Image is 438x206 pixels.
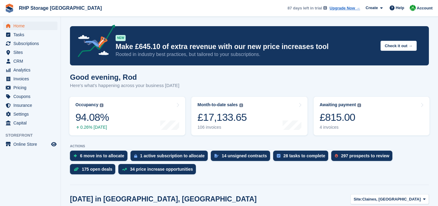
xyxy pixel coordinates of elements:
span: Analytics [13,66,50,74]
p: Rooted in industry best practices, but tailored to your subscriptions. [116,51,376,58]
p: Make £645.10 of extra revenue with our new price increases tool [116,42,376,51]
a: 14 unsigned contracts [211,151,273,164]
span: Home [13,22,50,30]
img: Rod [410,5,416,11]
span: Insurance [13,101,50,110]
a: menu [3,119,57,127]
span: Claines, [GEOGRAPHIC_DATA] [362,196,421,202]
a: menu [3,22,57,30]
a: 297 prospects to review [331,151,395,164]
div: £815.00 [320,111,361,124]
div: 94.08% [75,111,109,124]
a: menu [3,39,57,48]
div: 4 invoices [320,125,361,130]
img: price_increase_opportunities-93ffe204e8149a01c8c9dc8f82e8f89637d9d84a8eef4429ea346261dce0b2c0.svg [122,168,127,171]
img: icon-info-grey-7440780725fd019a000dd9b08b2336e03edf1995a4989e88bcd33f0948082b44.svg [100,103,103,107]
a: menu [3,75,57,83]
span: Storefront [5,132,61,138]
span: Pricing [13,83,50,92]
img: deal-1b604bf984904fb50ccaf53a9ad4b4a5d6e5aea283cecdc64d6e3604feb123c2.svg [74,167,79,171]
div: 297 prospects to review [341,153,389,158]
span: Online Store [13,140,50,148]
span: Site: [354,196,362,202]
div: NEW [116,35,126,41]
button: Check it out → [381,41,417,51]
img: stora-icon-8386f47178a22dfd0bd8f6a31ec36ba5ce8667c1dd55bd0f319d3a0aa187defe.svg [5,4,14,13]
span: Capital [13,119,50,127]
div: 34 price increase opportunities [130,167,193,172]
a: Upgrade Now → [330,5,360,11]
p: Here's what's happening across your business [DATE] [70,82,179,89]
a: RHP Storage [GEOGRAPHIC_DATA] [16,3,104,13]
div: Occupancy [75,102,98,107]
img: task-75834270c22a3079a89374b754ae025e5fb1db73e45f91037f5363f120a921f8.svg [277,154,280,158]
a: menu [3,140,57,148]
div: 106 invoices [197,125,247,130]
a: 6 move ins to allocate [70,151,130,164]
p: ACTIONS [70,144,429,148]
a: menu [3,57,57,65]
span: Sites [13,48,50,57]
img: icon-info-grey-7440780725fd019a000dd9b08b2336e03edf1995a4989e88bcd33f0948082b44.svg [357,103,361,107]
span: Subscriptions [13,39,50,48]
span: 87 days left in trial [287,5,322,11]
span: Account [417,5,433,11]
img: icon-info-grey-7440780725fd019a000dd9b08b2336e03edf1995a4989e88bcd33f0948082b44.svg [239,103,243,107]
span: Settings [13,110,50,118]
span: Create [366,5,378,11]
div: 0.26% [DATE] [75,125,109,130]
img: active_subscription_to_allocate_icon-d502201f5373d7db506a760aba3b589e785aa758c864c3986d89f69b8ff3... [134,154,137,158]
a: 34 price increase opportunities [118,164,199,177]
a: menu [3,83,57,92]
a: Month-to-date sales £17,133.65 106 invoices [191,97,307,135]
div: 28 tasks to complete [283,153,325,158]
div: Month-to-date sales [197,102,238,107]
a: menu [3,92,57,101]
a: menu [3,66,57,74]
img: prospect-51fa495bee0391a8d652442698ab0144808aea92771e9ea1ae160a38d050c398.svg [335,154,338,158]
span: Invoices [13,75,50,83]
img: contract_signature_icon-13c848040528278c33f63329250d36e43548de30e8caae1d1a13099fd9432cc5.svg [214,154,219,158]
a: menu [3,30,57,39]
a: Occupancy 94.08% 0.26% [DATE] [69,97,185,135]
div: Awaiting payment [320,102,356,107]
div: 175 open deals [82,167,112,172]
a: menu [3,101,57,110]
div: 6 move ins to allocate [80,153,124,158]
div: 14 unsigned contracts [222,153,267,158]
span: Help [396,5,404,11]
span: Tasks [13,30,50,39]
img: move_ins_to_allocate_icon-fdf77a2bb77ea45bf5b3d319d69a93e2d87916cf1d5bf7949dd705db3b84f3ca.svg [74,154,77,158]
a: Awaiting payment £815.00 4 invoices [314,97,429,135]
span: CRM [13,57,50,65]
span: Coupons [13,92,50,101]
h1: Good evening, Rod [70,73,179,81]
a: 175 open deals [70,164,118,177]
h2: [DATE] in [GEOGRAPHIC_DATA], [GEOGRAPHIC_DATA] [70,195,257,203]
a: Preview store [50,141,57,148]
img: icon-info-grey-7440780725fd019a000dd9b08b2336e03edf1995a4989e88bcd33f0948082b44.svg [323,6,327,10]
button: Site: Claines, [GEOGRAPHIC_DATA] [350,194,429,204]
div: £17,133.65 [197,111,247,124]
a: menu [3,110,57,118]
a: 28 tasks to complete [273,151,332,164]
img: price-adjustments-announcement-icon-8257ccfd72463d97f412b2fc003d46551f7dbcb40ab6d574587a9cd5c0d94... [73,25,115,59]
div: 1 active subscription to allocate [140,153,205,158]
a: 1 active subscription to allocate [130,151,211,164]
a: menu [3,48,57,57]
